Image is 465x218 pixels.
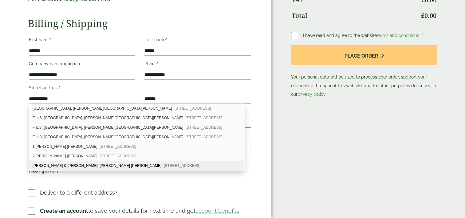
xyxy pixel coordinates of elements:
[29,142,245,151] div: 1 Nettles Hill
[144,35,251,46] label: Last name
[39,169,58,174] span: (optional)
[29,151,245,161] div: 2 Nettles Hill
[28,18,252,29] h2: Billing / Shipping
[40,208,88,214] strong: Create an account
[166,37,167,42] abbr: required
[61,61,80,66] span: (optional)
[157,61,159,66] abbr: required
[186,125,222,130] span: [STREET_ADDRESS]
[144,59,251,70] label: Phone
[291,45,437,65] button: Place order
[29,59,135,70] label: Company name
[40,188,118,197] p: Deliver to a different address?
[59,85,60,90] abbr: required
[422,33,423,38] abbr: required
[291,45,437,99] p: Your personal data will be used to process your order, support your experience throughout this we...
[292,8,417,23] th: Total
[298,92,325,97] a: privacy policy
[186,135,222,139] span: [STREET_ADDRESS]
[303,33,420,38] span: I have read and agree to the website
[377,33,419,38] a: terms and conditions
[29,35,135,46] label: First name
[100,154,136,158] span: [STREET_ADDRESS]
[29,104,245,113] div: Moreton House, Nettles Hill
[40,207,239,215] p: to save your details for next time and get
[29,132,245,142] div: Flat 8, Trevenner House, Nettles Hill
[186,116,222,120] span: [STREET_ADDRESS]
[195,208,239,214] a: account benefits
[29,123,245,132] div: Flat 7, Trevenner House, Nettles Hill
[29,161,245,171] div: Bray & Kays, Nettles Hill
[100,144,136,149] span: [STREET_ADDRESS]
[29,113,245,123] div: Flat 6, Trevenner House, Nettles Hill
[421,11,424,20] span: £
[175,106,211,111] span: [STREET_ADDRESS]
[50,37,52,42] abbr: required
[421,11,436,20] bdi: 0.00
[164,163,200,168] span: [STREET_ADDRESS]
[29,83,135,94] label: Street address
